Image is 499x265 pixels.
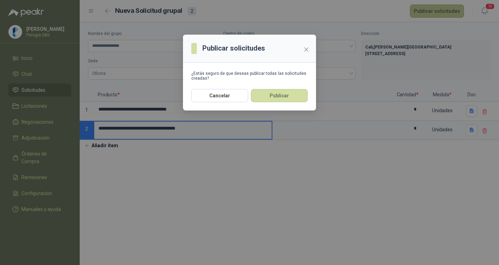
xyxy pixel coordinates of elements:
button: Cancelar [191,89,248,102]
span: close [304,47,309,52]
div: ¿Estás seguro de que deseas publicar todas las solicitudes creadas? [191,71,308,81]
button: Close [301,44,312,55]
h3: Publicar solicitudes [202,43,265,54]
button: Publicar [251,89,308,102]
